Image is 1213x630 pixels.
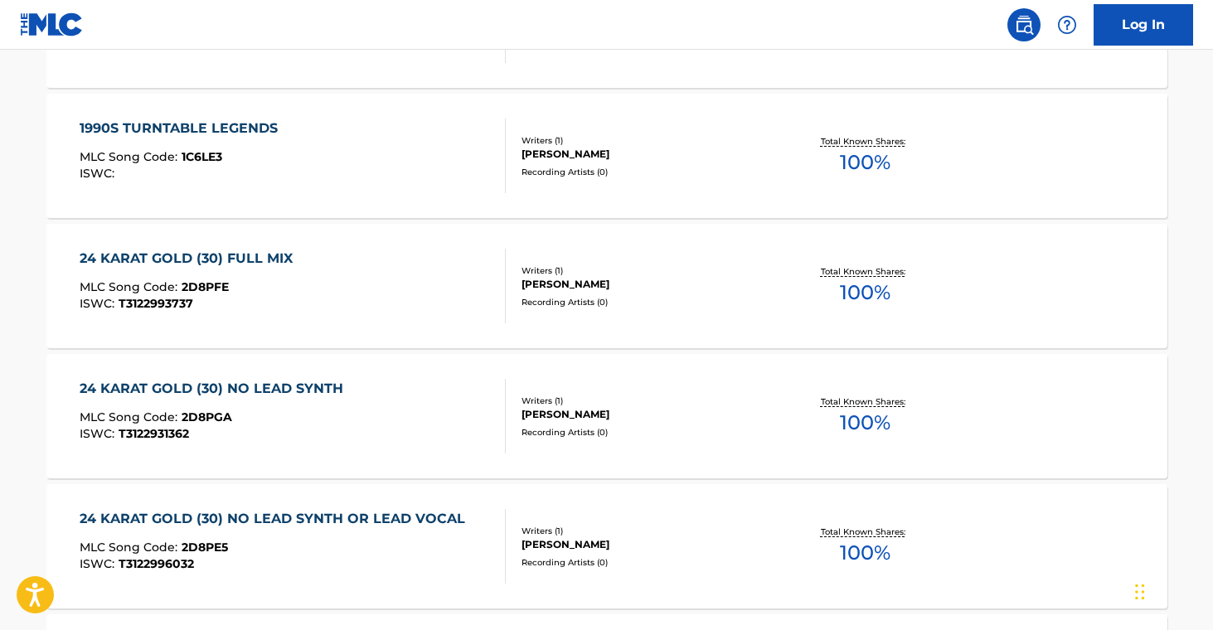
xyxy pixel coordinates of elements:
[522,395,772,407] div: Writers ( 1 )
[80,296,119,311] span: ISWC :
[80,426,119,441] span: ISWC :
[840,408,890,438] span: 100 %
[80,119,286,138] div: 1990S TURNTABLE LEGENDS
[182,409,232,424] span: 2D8PGA
[1014,15,1034,35] img: search
[182,540,228,555] span: 2D8PE5
[821,526,910,538] p: Total Known Shares:
[840,538,890,568] span: 100 %
[821,135,910,148] p: Total Known Shares:
[80,149,182,164] span: MLC Song Code :
[80,540,182,555] span: MLC Song Code :
[821,265,910,278] p: Total Known Shares:
[522,426,772,439] div: Recording Artists ( 0 )
[80,556,119,571] span: ISWC :
[522,556,772,569] div: Recording Artists ( 0 )
[522,296,772,308] div: Recording Artists ( 0 )
[80,249,301,269] div: 24 KARAT GOLD (30) FULL MIX
[182,149,222,164] span: 1C6LE3
[46,484,1167,608] a: 24 KARAT GOLD (30) NO LEAD SYNTH OR LEAD VOCALMLC Song Code:2D8PE5ISWC:T3122996032Writers (1)[PER...
[1057,15,1077,35] img: help
[1135,567,1145,617] div: Drag
[522,537,772,552] div: [PERSON_NAME]
[46,94,1167,218] a: 1990S TURNTABLE LEGENDSMLC Song Code:1C6LE3ISWC:Writers (1)[PERSON_NAME]Recording Artists (0)Tota...
[80,166,119,181] span: ISWC :
[522,134,772,147] div: Writers ( 1 )
[1094,4,1193,46] a: Log In
[1007,8,1041,41] a: Public Search
[840,278,890,308] span: 100 %
[119,296,193,311] span: T3122993737
[522,407,772,422] div: [PERSON_NAME]
[80,279,182,294] span: MLC Song Code :
[1050,8,1084,41] div: Help
[46,354,1167,478] a: 24 KARAT GOLD (30) NO LEAD SYNTHMLC Song Code:2D8PGAISWC:T3122931362Writers (1)[PERSON_NAME]Recor...
[80,379,352,399] div: 24 KARAT GOLD (30) NO LEAD SYNTH
[522,147,772,162] div: [PERSON_NAME]
[80,509,473,529] div: 24 KARAT GOLD (30) NO LEAD SYNTH OR LEAD VOCAL
[821,395,910,408] p: Total Known Shares:
[119,426,189,441] span: T3122931362
[522,166,772,178] div: Recording Artists ( 0 )
[20,12,84,36] img: MLC Logo
[46,224,1167,348] a: 24 KARAT GOLD (30) FULL MIXMLC Song Code:2D8PFEISWC:T3122993737Writers (1)[PERSON_NAME]Recording ...
[1130,550,1213,630] iframe: Chat Widget
[80,409,182,424] span: MLC Song Code :
[522,264,772,277] div: Writers ( 1 )
[182,279,229,294] span: 2D8PFE
[522,525,772,537] div: Writers ( 1 )
[119,556,194,571] span: T3122996032
[522,277,772,292] div: [PERSON_NAME]
[840,148,890,177] span: 100 %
